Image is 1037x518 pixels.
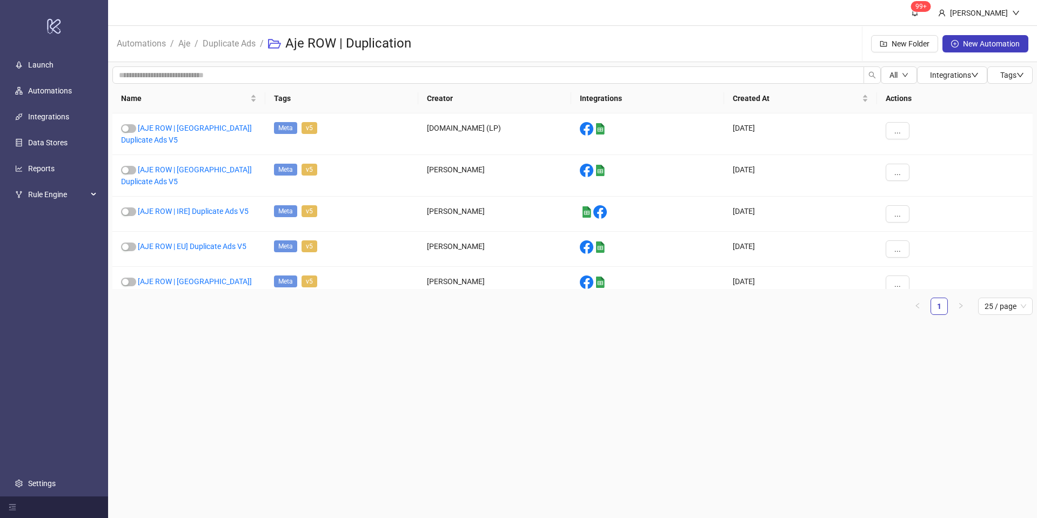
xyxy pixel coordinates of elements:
[9,503,16,511] span: menu-fold
[28,164,55,173] a: Reports
[930,71,979,79] span: Integrations
[274,275,297,287] span: Meta
[892,39,929,48] span: New Folder
[260,26,264,61] li: /
[724,155,877,197] div: [DATE]
[951,40,959,48] span: plus-circle
[170,26,174,61] li: /
[121,277,252,298] a: [AJE ROW | [GEOGRAPHIC_DATA]] Duplicate Ads V5
[138,207,249,216] a: [AJE ROW | IRE] Duplicate Ads V5
[274,122,297,134] span: Meta
[28,138,68,147] a: Data Stores
[28,112,69,121] a: Integrations
[724,84,877,113] th: Created At
[894,168,901,177] span: ...
[121,124,252,144] a: [AJE ROW | [GEOGRAPHIC_DATA]] Duplicate Ads V5
[274,205,297,217] span: Meta
[724,197,877,232] div: [DATE]
[1012,9,1020,17] span: down
[978,298,1033,315] div: Page Size
[28,86,72,95] a: Automations
[1016,71,1024,79] span: down
[418,267,571,308] div: [PERSON_NAME]
[889,71,898,79] span: All
[418,155,571,197] div: [PERSON_NAME]
[121,165,252,186] a: [AJE ROW | [GEOGRAPHIC_DATA]] Duplicate Ads V5
[952,298,969,315] button: right
[28,60,53,69] a: Launch
[886,122,909,139] button: ...
[1000,71,1024,79] span: Tags
[418,84,571,113] th: Creator
[571,84,724,113] th: Integrations
[963,39,1020,48] span: New Automation
[112,84,265,113] th: Name
[894,126,901,135] span: ...
[894,245,901,253] span: ...
[28,479,56,488] a: Settings
[302,240,317,252] span: v5
[418,113,571,155] div: [DOMAIN_NAME] (LP)
[902,72,908,78] span: down
[302,205,317,217] span: v5
[418,197,571,232] div: [PERSON_NAME]
[285,35,411,52] h3: Aje ROW | Duplication
[868,71,876,79] span: search
[195,26,198,61] li: /
[302,122,317,134] span: v5
[302,275,317,287] span: v5
[971,71,979,79] span: down
[931,298,948,315] li: 1
[946,7,1012,19] div: [PERSON_NAME]
[987,66,1033,84] button: Tagsdown
[881,66,917,84] button: Alldown
[274,240,297,252] span: Meta
[886,275,909,293] button: ...
[931,298,947,314] a: 1
[911,1,931,12] sup: 1752
[121,92,248,104] span: Name
[942,35,1028,52] button: New Automation
[115,37,168,49] a: Automations
[274,164,297,176] span: Meta
[917,66,987,84] button: Integrationsdown
[877,84,1033,113] th: Actions
[909,298,926,315] button: left
[302,164,317,176] span: v5
[880,40,887,48] span: folder-add
[985,298,1026,314] span: 25 / page
[268,37,281,50] span: folder-open
[418,232,571,267] div: [PERSON_NAME]
[724,232,877,267] div: [DATE]
[886,240,909,258] button: ...
[15,191,23,198] span: fork
[176,37,192,49] a: Aje
[894,210,901,218] span: ...
[909,298,926,315] li: Previous Page
[938,9,946,17] span: user
[733,92,860,104] span: Created At
[138,242,246,251] a: [AJE ROW | EU] Duplicate Ads V5
[886,164,909,181] button: ...
[952,298,969,315] li: Next Page
[871,35,938,52] button: New Folder
[200,37,258,49] a: Duplicate Ads
[724,113,877,155] div: [DATE]
[911,9,919,16] span: bell
[958,302,964,309] span: right
[914,302,921,309] span: left
[265,84,418,113] th: Tags
[28,184,88,205] span: Rule Engine
[724,267,877,308] div: [DATE]
[894,280,901,288] span: ...
[886,205,909,223] button: ...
